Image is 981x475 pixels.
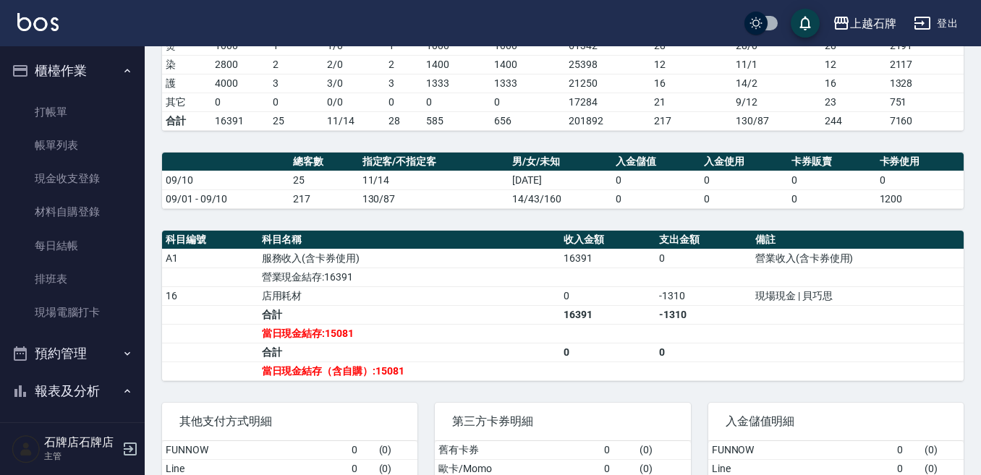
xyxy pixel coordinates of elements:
[162,111,211,130] td: 合計
[179,414,400,429] span: 其他支付方式明細
[12,435,41,463] img: Person
[211,93,269,111] td: 0
[565,55,650,74] td: 25398
[162,55,211,74] td: 染
[732,93,821,111] td: 9 / 12
[162,249,258,268] td: A1
[650,93,733,111] td: 21
[752,249,964,268] td: 營業收入(含卡券使用)
[921,441,964,460] td: ( 0 )
[565,111,650,130] td: 201892
[6,52,139,90] button: 櫃檯作業
[700,171,788,189] td: 0
[359,153,509,171] th: 指定客/不指定客
[162,189,289,208] td: 09/01 - 09/10
[452,414,673,429] span: 第三方卡券明細
[385,93,422,111] td: 0
[752,286,964,305] td: 現場現金 | 貝巧思
[655,343,752,361] td: 0
[6,129,139,162] a: 帳單列表
[323,111,385,130] td: 11/14
[6,229,139,262] a: 每日結帳
[289,153,359,171] th: 總客數
[509,153,612,171] th: 男/女/未知
[258,231,560,249] th: 科目名稱
[323,74,385,93] td: 3 / 0
[385,74,422,93] td: 3
[269,111,324,130] td: 25
[821,111,886,130] td: 244
[422,111,490,130] td: 585
[435,441,600,460] td: 舊有卡券
[6,162,139,195] a: 現金收支登錄
[752,231,964,249] th: 備註
[211,55,269,74] td: 2800
[908,10,964,37] button: 登出
[258,343,560,361] td: 合計
[162,171,289,189] td: 09/10
[490,55,566,74] td: 1400
[44,450,118,463] p: 主管
[650,111,733,130] td: 217
[560,343,656,361] td: 0
[821,55,886,74] td: 12
[612,153,700,171] th: 入金儲值
[700,153,788,171] th: 入金使用
[6,262,139,296] a: 排班表
[788,153,875,171] th: 卡券販賣
[359,171,509,189] td: 11/14
[893,441,921,460] td: 0
[258,305,560,324] td: 合計
[788,189,875,208] td: 0
[323,93,385,111] td: 0 / 0
[612,189,700,208] td: 0
[289,171,359,189] td: 25
[162,441,348,460] td: FUNNOW
[162,231,258,249] th: 科目編號
[821,74,886,93] td: 16
[490,93,566,111] td: 0
[565,74,650,93] td: 21250
[422,55,490,74] td: 1400
[726,414,946,429] span: 入金儲值明細
[560,231,656,249] th: 收入金額
[258,249,560,268] td: 服務收入(含卡券使用)
[162,93,211,111] td: 其它
[876,171,964,189] td: 0
[509,171,612,189] td: [DATE]
[850,14,896,33] div: 上越石牌
[6,415,139,448] a: 報表目錄
[788,171,875,189] td: 0
[732,74,821,93] td: 14 / 2
[560,249,656,268] td: 16391
[348,441,375,460] td: 0
[6,335,139,372] button: 預約管理
[17,13,59,31] img: Logo
[732,55,821,74] td: 11 / 1
[560,305,656,324] td: 16391
[509,189,612,208] td: 14/43/160
[655,286,752,305] td: -1310
[422,74,490,93] td: 1333
[636,441,691,460] td: ( 0 )
[385,55,422,74] td: 2
[269,55,324,74] td: 2
[44,435,118,450] h5: 石牌店石牌店
[6,95,139,129] a: 打帳單
[162,231,964,381] table: a dense table
[162,74,211,93] td: 護
[876,189,964,208] td: 1200
[650,74,733,93] td: 16
[258,324,560,343] td: 當日現金結存:15081
[385,111,422,130] td: 28
[269,74,324,93] td: 3
[375,441,418,460] td: ( 0 )
[732,111,821,130] td: 130/87
[490,74,566,93] td: 1333
[821,93,886,111] td: 23
[650,55,733,74] td: 12
[323,55,385,74] td: 2 / 0
[258,361,560,380] td: 當日現金結存（含自購）:15081
[655,249,752,268] td: 0
[258,286,560,305] td: 店用耗材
